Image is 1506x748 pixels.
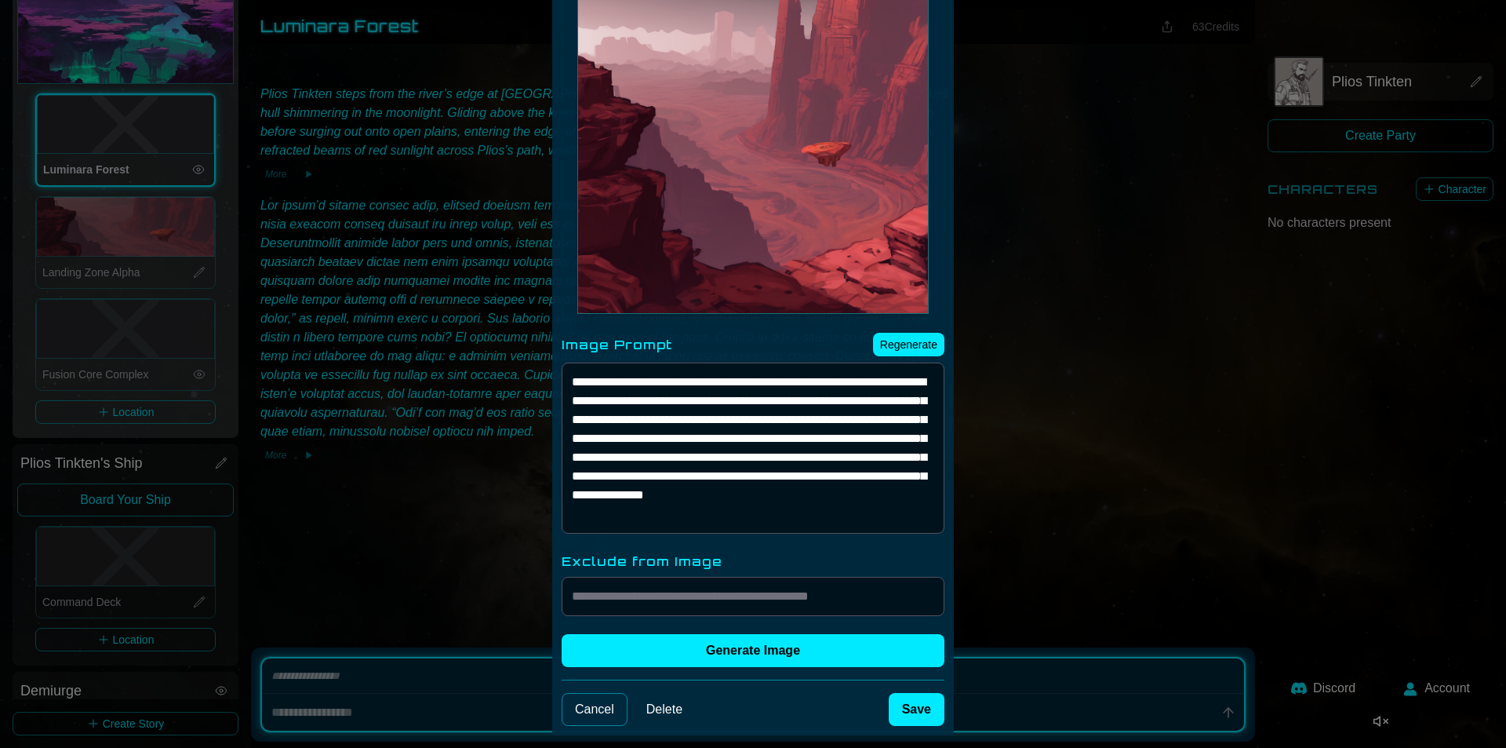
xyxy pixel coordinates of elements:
label: Exclude from Image [562,552,944,571]
button: Cancel [562,693,627,726]
button: Save [889,693,944,726]
button: Regenerate [873,333,944,356]
button: Delete [634,694,695,725]
label: Image Prompt [562,335,672,354]
button: Generate Image [562,634,944,667]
